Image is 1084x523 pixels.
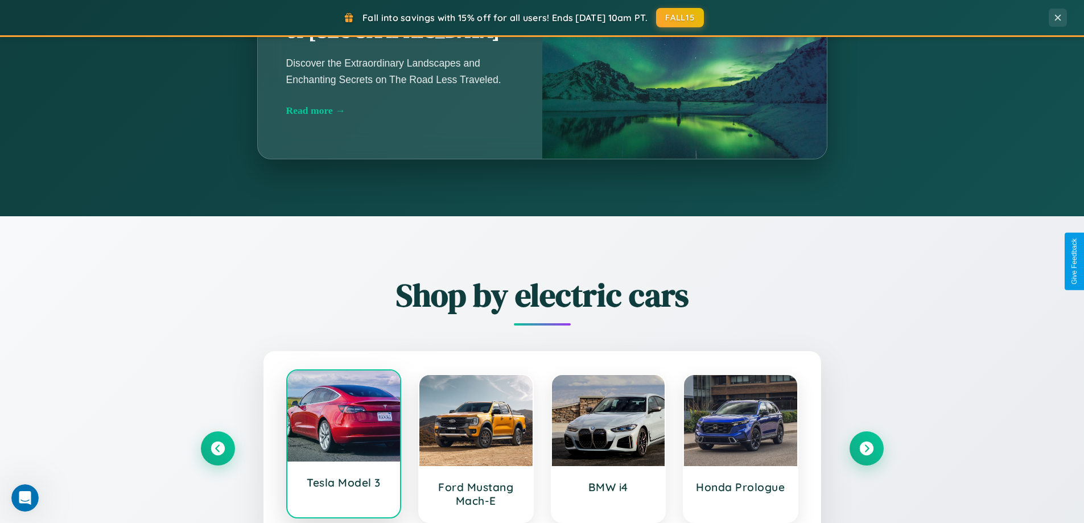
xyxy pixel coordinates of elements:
[1070,238,1078,285] div: Give Feedback
[286,105,514,117] div: Read more →
[362,12,648,23] span: Fall into savings with 15% off for all users! Ends [DATE] 10am PT.
[563,480,654,494] h3: BMW i4
[11,484,39,512] iframe: Intercom live chat
[431,480,521,508] h3: Ford Mustang Mach-E
[656,8,704,27] button: FALL15
[695,480,786,494] h3: Honda Prologue
[201,273,884,317] h2: Shop by electric cars
[286,55,514,87] p: Discover the Extraordinary Landscapes and Enchanting Secrets on The Road Less Traveled.
[299,476,389,489] h3: Tesla Model 3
